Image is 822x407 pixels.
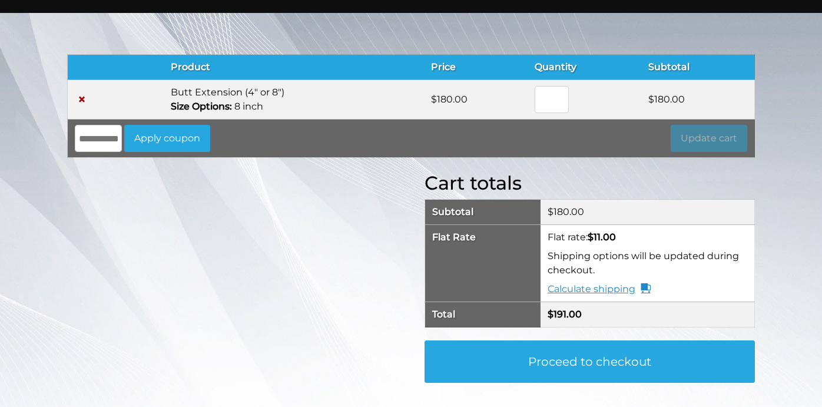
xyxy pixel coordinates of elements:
span: $ [431,94,437,105]
th: Total [425,302,541,327]
bdi: 191.00 [548,309,582,320]
a: Remove Butt Extension (4" or 8") from cart [75,92,89,107]
bdi: 11.00 [588,231,616,243]
th: Subtotal [641,55,755,80]
th: Flat Rate [425,225,541,302]
span: $ [548,206,553,217]
th: Subtotal [425,200,541,225]
th: Price [424,55,527,80]
span: $ [588,231,594,243]
th: Quantity [528,55,641,80]
span: $ [548,309,553,320]
a: Proceed to checkout [425,340,755,383]
label: Flat rate: [548,231,616,243]
dt: Size Options: [171,100,232,114]
input: Product quantity [535,86,569,113]
p: 8 inch [171,100,417,114]
span: $ [648,94,654,105]
bdi: 180.00 [648,94,685,105]
bdi: 180.00 [548,206,584,217]
th: Product [164,55,424,80]
a: Calculate shipping [548,282,651,296]
bdi: 180.00 [431,94,468,105]
td: Butt Extension (4" or 8") [164,80,424,120]
p: Shipping options will be updated during checkout. [548,249,747,277]
h2: Cart totals [425,172,755,194]
button: Apply coupon [124,125,210,152]
button: Update cart [671,125,747,152]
